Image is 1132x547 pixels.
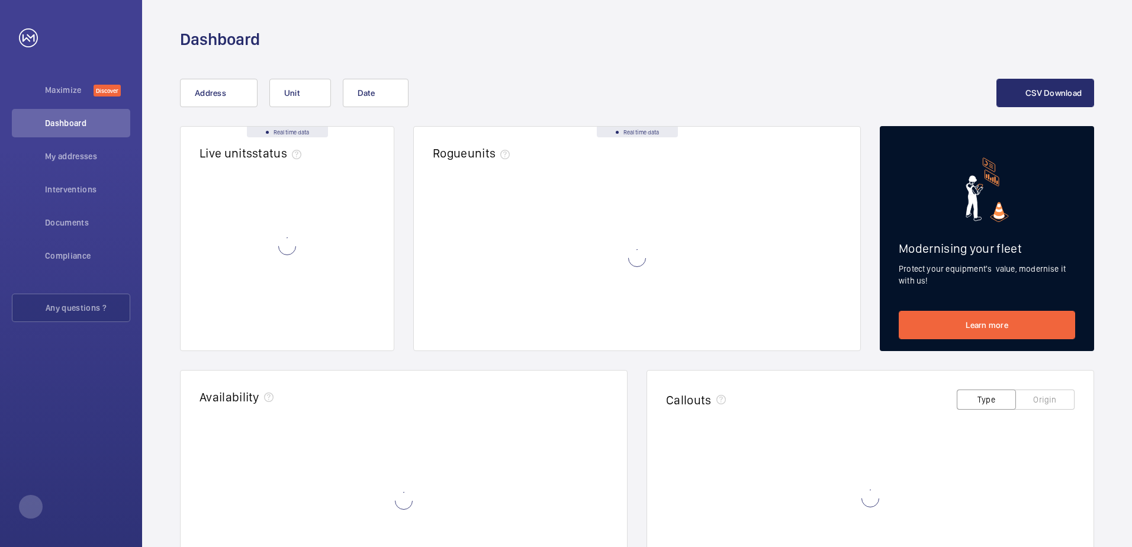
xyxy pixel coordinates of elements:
button: CSV Download [996,79,1094,107]
span: Maximize [45,84,94,96]
div: Real time data [597,127,678,137]
span: Dashboard [45,117,130,129]
button: Address [180,79,258,107]
button: Date [343,79,409,107]
span: Interventions [45,184,130,195]
h2: Live units [200,146,306,160]
span: Discover [94,85,121,96]
span: status [252,146,306,160]
span: units [468,146,515,160]
button: Type [957,390,1016,410]
span: Address [195,88,226,98]
h2: Modernising your fleet [899,241,1075,256]
p: Protect your equipment's value, modernise it with us! [899,263,1075,287]
span: Documents [45,217,130,229]
button: Unit [269,79,331,107]
span: Compliance [45,250,130,262]
div: Real time data [247,127,328,137]
h1: Dashboard [180,28,260,50]
span: CSV Download [1025,88,1082,98]
button: Origin [1015,390,1075,410]
img: marketing-card.svg [966,157,1009,222]
span: My addresses [45,150,130,162]
h2: Rogue [433,146,514,160]
a: Learn more [899,311,1075,339]
span: Date [358,88,375,98]
span: Unit [284,88,300,98]
h2: Availability [200,390,259,404]
h2: Callouts [666,392,712,407]
span: Any questions ? [46,302,130,314]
